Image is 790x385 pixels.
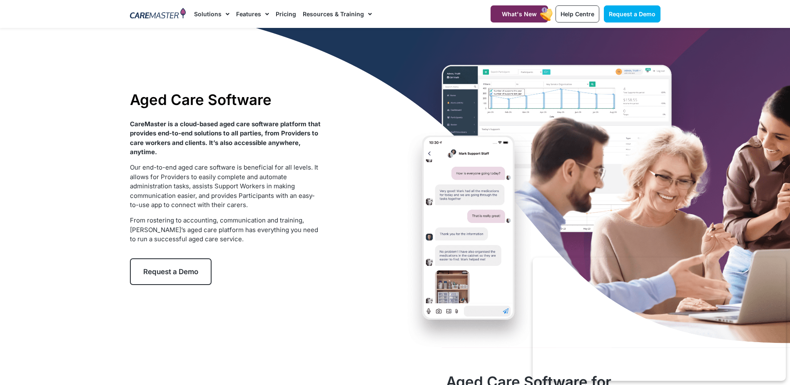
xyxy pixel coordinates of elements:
[130,258,212,285] a: Request a Demo
[130,8,186,20] img: CareMaster Logo
[130,163,318,209] span: Our end-to-end aged care software is beneficial for all levels. It allows for Providers to easily...
[561,10,594,17] span: Help Centre
[609,10,655,17] span: Request a Demo
[130,216,318,243] span: From rostering to accounting, communication and training, [PERSON_NAME]’s aged care platform has ...
[502,10,537,17] span: What's New
[533,257,786,381] iframe: Popup CTA
[130,91,321,108] h1: Aged Care Software
[143,267,198,276] span: Request a Demo
[130,120,321,156] strong: CareMaster is a cloud-based aged care software platform that provides end-to-end solutions to all...
[604,5,660,22] a: Request a Demo
[491,5,548,22] a: What's New
[556,5,599,22] a: Help Centre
